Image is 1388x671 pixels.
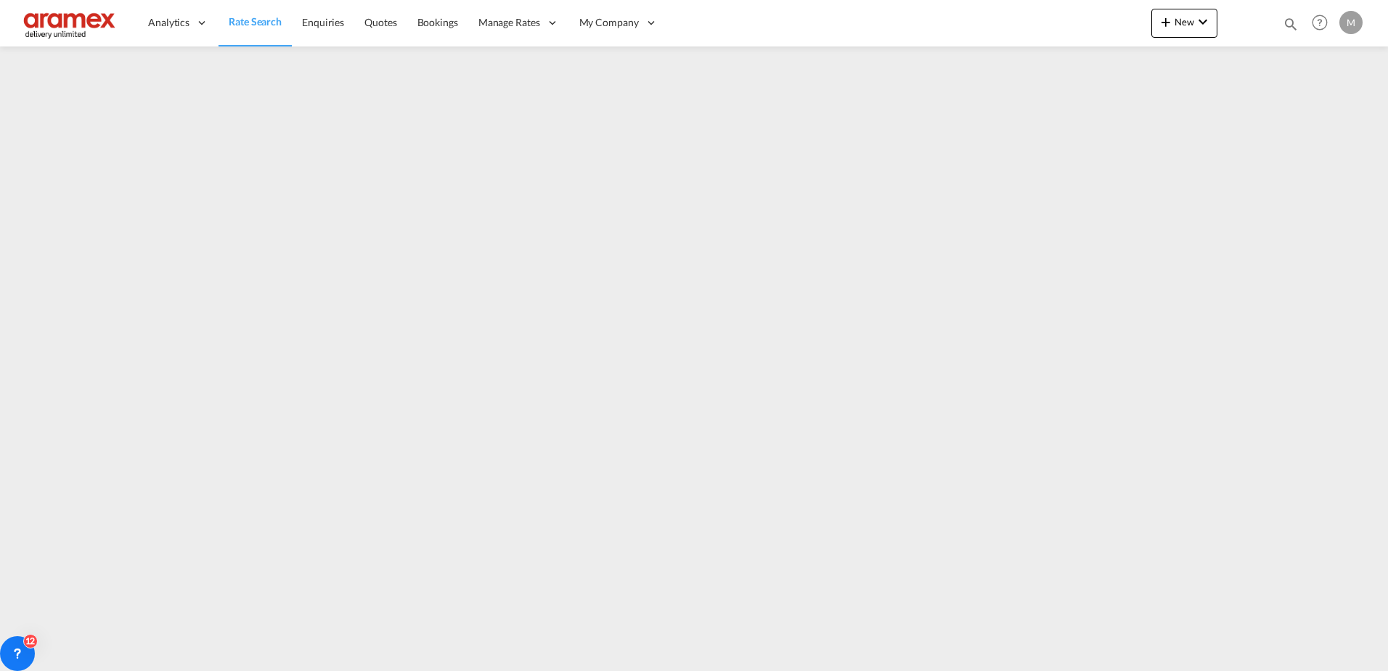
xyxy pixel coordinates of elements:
[229,15,282,28] span: Rate Search
[1307,10,1339,36] div: Help
[579,15,639,30] span: My Company
[1283,16,1299,38] div: icon-magnify
[1157,16,1212,28] span: New
[1283,16,1299,32] md-icon: icon-magnify
[148,15,189,30] span: Analytics
[1157,13,1175,30] md-icon: icon-plus 400-fg
[417,16,458,28] span: Bookings
[1339,11,1363,34] div: M
[1307,10,1332,35] span: Help
[22,7,120,39] img: dca169e0c7e311edbe1137055cab269e.png
[364,16,396,28] span: Quotes
[478,15,540,30] span: Manage Rates
[302,16,344,28] span: Enquiries
[1151,9,1217,38] button: icon-plus 400-fgNewicon-chevron-down
[1194,13,1212,30] md-icon: icon-chevron-down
